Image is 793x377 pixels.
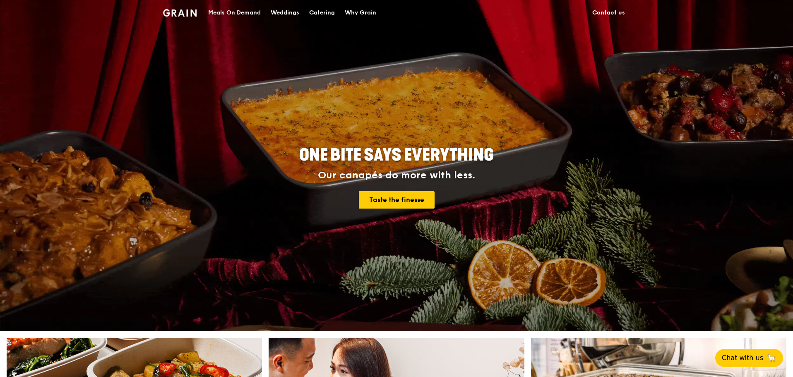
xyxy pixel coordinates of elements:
a: Catering [304,0,340,25]
span: 🦙 [767,353,776,363]
div: Meals On Demand [208,0,261,25]
div: Why Grain [345,0,376,25]
img: Grain [163,9,197,17]
div: Our canapés do more with less. [248,170,545,181]
a: Why Grain [340,0,381,25]
div: Catering [309,0,335,25]
a: Weddings [266,0,304,25]
a: Taste the finesse [359,191,435,209]
span: ONE BITE SAYS EVERYTHING [299,145,494,165]
a: Contact us [587,0,630,25]
span: Chat with us [722,353,763,363]
button: Chat with us🦙 [715,349,783,367]
div: Weddings [271,0,299,25]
